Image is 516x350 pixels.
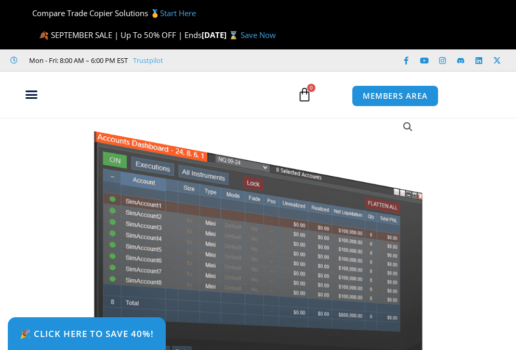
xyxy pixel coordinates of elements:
[20,329,154,338] span: 🎉 Click Here to save 40%!
[363,92,428,100] span: MEMBERS AREA
[282,80,327,110] a: 0
[307,84,315,92] span: 0
[8,317,166,350] a: 🎉 Click Here to save 40%!
[39,30,202,40] span: 🍂 SEPTEMBER SALE | Up To 50% OFF | Ends
[27,54,128,67] span: Mon - Fri: 8:00 AM – 6:00 PM EST
[352,85,439,107] a: MEMBERS AREA
[202,30,241,40] strong: [DATE] ⌛
[24,9,32,17] img: 🏆
[23,8,196,18] span: Compare Trade Copier Solutions 🥇
[241,30,276,40] a: Save Now
[68,75,179,113] img: LogoAI | Affordable Indicators – NinjaTrader
[399,118,417,136] a: View full-screen image gallery
[6,85,57,105] div: Menu Toggle
[160,8,196,18] a: Start Here
[133,54,163,67] a: Trustpilot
